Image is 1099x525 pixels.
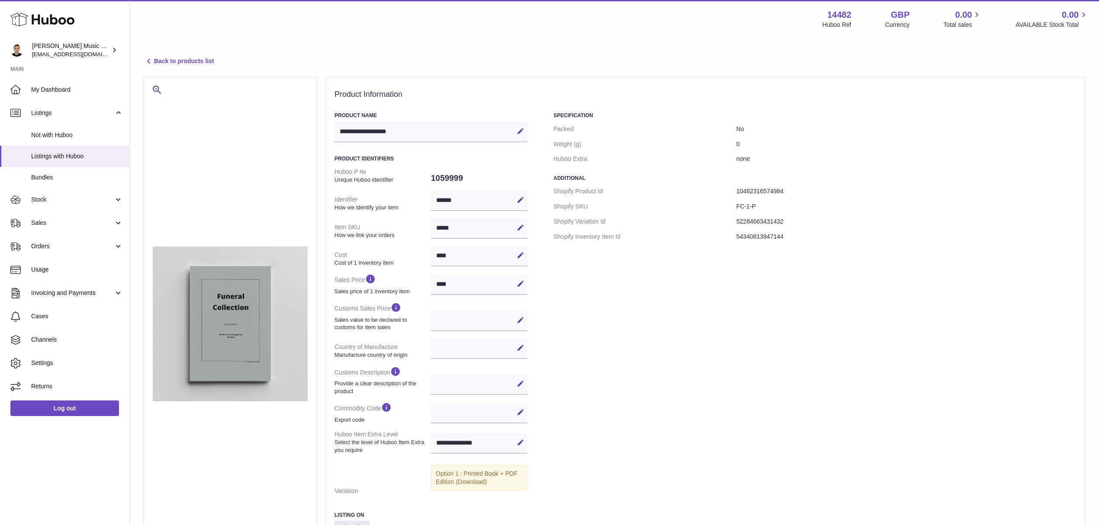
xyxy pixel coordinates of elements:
[31,242,114,250] span: Orders
[334,398,431,427] dt: Commodity Code
[553,112,1076,119] h3: Specification
[334,192,431,214] dt: Identifier
[334,380,429,395] strong: Provide a clear description of the product
[955,9,972,21] span: 0.00
[31,152,123,160] span: Listings with Huboo
[32,51,127,58] span: [EMAIL_ADDRESS][DOMAIN_NAME]
[31,382,123,391] span: Returns
[334,176,429,184] strong: Unique Huboo identifier
[31,266,123,274] span: Usage
[334,362,431,398] dt: Customs Description
[31,289,114,297] span: Invoicing and Payments
[334,204,429,211] strong: How we identify your item
[1015,21,1089,29] span: AVAILABLE Stock Total
[31,86,123,94] span: My Dashboard
[31,359,123,367] span: Settings
[334,427,431,457] dt: Huboo Item Extra Level
[31,173,123,182] span: Bundles
[334,351,429,359] strong: Manufacture country of origin
[431,465,527,491] div: Option 1 : Printed Book + PDF Edition (Download)
[32,42,110,58] div: [PERSON_NAME] Music & Media Publishing - FZCO
[943,21,982,29] span: Total sales
[334,155,527,162] h3: Product Identifiers
[334,439,429,454] strong: Select the level of Huboo Item Extra you require
[334,112,527,119] h3: Product Name
[31,131,123,139] span: Not with Huboo
[943,9,982,29] a: 0.00 Total sales
[334,247,431,270] dt: Cost
[736,214,1076,229] dd: 52284663431432
[431,169,527,187] dd: 1059999
[827,9,852,21] strong: 14482
[736,199,1076,214] dd: FC-1-P
[334,259,429,267] strong: Cost of 1 inventory item
[736,151,1076,166] dd: none
[153,246,308,401] img: Frontalfnm.jpg
[334,298,431,334] dt: Customs Sales Price
[334,220,431,242] dt: Item SKU
[334,483,431,499] dt: Variation
[553,184,736,199] dt: Shopify Product Id
[823,21,852,29] div: Huboo Ref
[31,109,114,117] span: Listings
[885,21,910,29] div: Currency
[553,151,736,166] dt: Huboo Extra
[334,512,527,519] h3: Listing On
[334,288,429,295] strong: Sales price of 1 inventory item
[334,231,429,239] strong: How we link your orders
[31,336,123,344] span: Channels
[334,339,431,362] dt: Country of Manufacture
[891,9,909,21] strong: GBP
[31,219,114,227] span: Sales
[736,122,1076,137] dd: No
[553,122,736,137] dt: Packed
[334,416,429,424] strong: Export code
[31,195,114,204] span: Stock
[736,184,1076,199] dd: 10482316574984
[553,175,1076,182] h3: Additional
[334,164,431,187] dt: Huboo P №
[553,214,736,229] dt: Shopify Variation Id
[10,400,119,416] a: Log out
[144,56,214,67] a: Back to products list
[334,270,431,298] dt: Sales Price
[31,312,123,320] span: Cases
[1015,9,1089,29] a: 0.00 AVAILABLE Stock Total
[334,316,429,331] strong: Sales value to be declared to customs for item sales
[553,199,736,214] dt: Shopify SKU
[10,44,23,57] img: internalAdmin-14482@internal.huboo.com
[736,229,1076,244] dd: 54340813947144
[736,137,1076,152] dd: 0
[553,229,736,244] dt: Shopify Inventory Item Id
[553,137,736,152] dt: Weight (g)
[1062,9,1079,21] span: 0.00
[334,90,1076,99] h2: Product Information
